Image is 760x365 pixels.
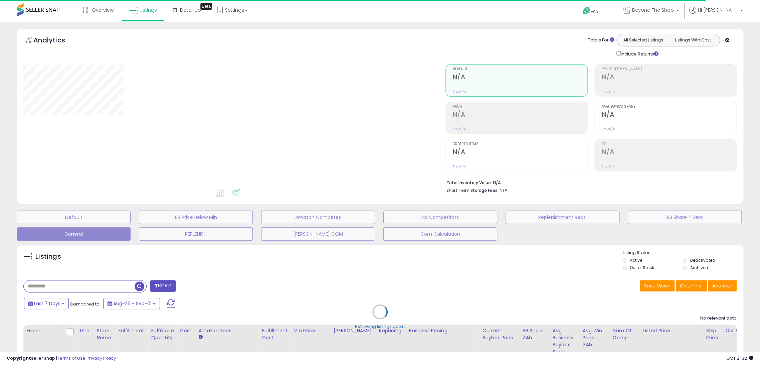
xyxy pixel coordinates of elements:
small: Prev: N/A [453,127,466,131]
small: Prev: N/A [602,90,615,94]
small: Prev: N/A [602,127,615,131]
strong: Copyright [7,355,31,361]
button: Amazon Competes [261,211,375,224]
h2: N/A [602,148,736,157]
button: No Competitors [383,211,497,224]
button: Listings With Cost [668,36,718,44]
button: All Selected Listings [618,36,668,44]
a: Help [577,2,613,22]
div: seller snap | | [7,355,116,362]
div: Include Returns [611,50,667,57]
small: Prev: N/A [602,164,615,168]
b: Short Term Storage Fees: [446,188,499,193]
span: Beyond The Shop [632,7,674,13]
h2: N/A [453,111,587,120]
span: DataHub [180,7,201,13]
span: Listings [140,7,157,13]
i: Get Help [582,7,591,15]
button: BB Price Below Min [139,211,253,224]
button: Com Calculation [383,227,497,241]
h2: N/A [602,73,736,82]
span: N/A [500,187,508,194]
h2: N/A [602,111,736,120]
a: Hi [PERSON_NAME] [689,7,743,22]
span: Profit [PERSON_NAME] [602,68,736,71]
button: Replenishment Recs. [506,211,619,224]
small: Prev: N/A [453,90,466,94]
span: Revenue [453,68,587,71]
span: Hi [PERSON_NAME] [698,7,738,13]
button: BB Share = Zero [628,211,742,224]
button: REPLENISH [139,227,253,241]
h2: N/A [453,148,587,157]
span: Profit [453,105,587,109]
b: Total Inventory Value: [446,180,492,186]
span: Ordered Items [453,142,587,146]
h5: Analytics [33,35,78,46]
small: Prev: N/A [453,164,466,168]
button: General [17,227,131,241]
h2: N/A [453,73,587,82]
div: Tooltip anchor [200,3,212,10]
span: Overview [92,7,114,13]
span: ROI [602,142,736,146]
div: Totals For [588,37,614,43]
div: Retrieving listings data.. [355,324,405,330]
li: N/A [446,178,732,186]
span: Avg. Buybox Share [602,105,736,109]
button: Default [17,211,131,224]
span: Help [591,9,600,14]
button: [PERSON_NAME] COM [261,227,375,241]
